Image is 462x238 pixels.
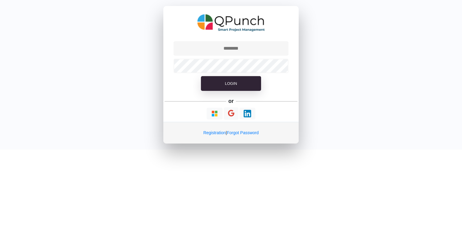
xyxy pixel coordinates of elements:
[207,108,223,119] button: Continue With Microsoft Azure
[227,130,259,135] a: Forgot Password
[224,107,239,120] button: Continue With Google
[163,122,299,144] div: |
[225,81,237,86] span: Login
[244,110,251,117] img: Loading...
[203,130,226,135] a: Registration
[197,12,265,34] img: QPunch
[201,76,261,91] button: Login
[227,97,235,105] h5: or
[239,108,255,119] button: Continue With LinkedIn
[211,110,218,117] img: Loading...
